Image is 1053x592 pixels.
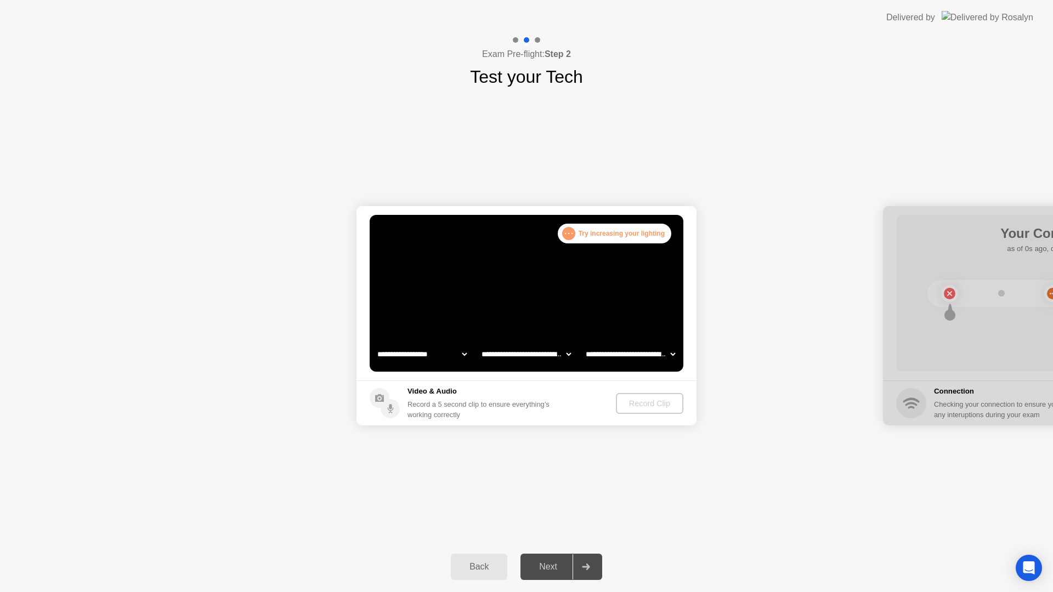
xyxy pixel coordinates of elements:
[886,11,935,24] div: Delivered by
[562,227,575,240] div: . . .
[482,48,571,61] h4: Exam Pre-flight:
[470,64,583,90] h1: Test your Tech
[616,393,683,414] button: Record Clip
[479,343,573,365] select: Available speakers
[451,554,507,580] button: Back
[524,562,573,572] div: Next
[375,343,469,365] select: Available cameras
[942,11,1033,24] img: Delivered by Rosalyn
[407,386,554,397] h5: Video & Audio
[545,49,571,59] b: Step 2
[520,554,602,580] button: Next
[558,224,671,243] div: Try increasing your lighting
[407,399,554,420] div: Record a 5 second clip to ensure everything’s working correctly
[454,562,504,572] div: Back
[584,343,677,365] select: Available microphones
[1016,555,1042,581] div: Open Intercom Messenger
[620,399,679,408] div: Record Clip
